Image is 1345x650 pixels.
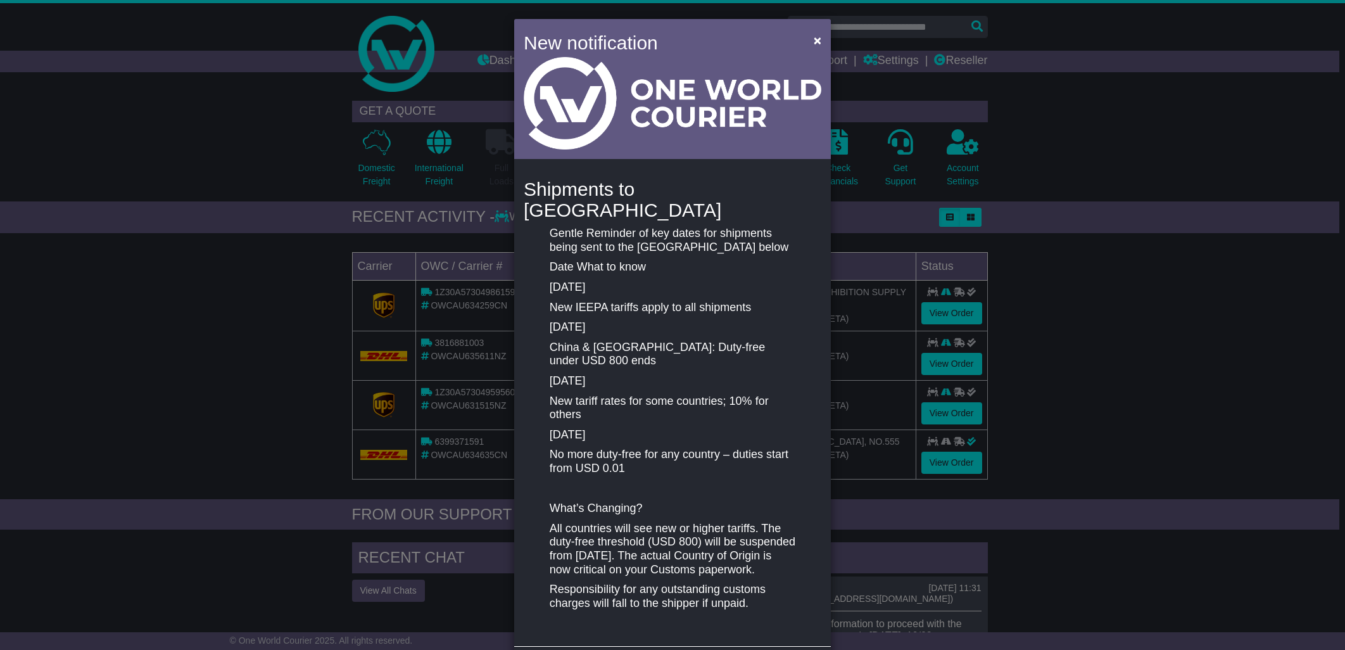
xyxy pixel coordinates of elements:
[550,374,795,388] p: [DATE]
[524,179,821,220] h4: Shipments to [GEOGRAPHIC_DATA]
[524,57,821,150] img: Light
[550,448,795,475] p: No more duty-free for any country – duties start from USD 0.01
[550,522,795,577] p: All countries will see new or higher tariffs. The duty-free threshold (USD 800) will be suspended...
[550,321,795,335] p: [DATE]
[550,260,795,274] p: Date What to know
[550,395,795,422] p: New tariff rates for some countries; 10% for others
[550,301,795,315] p: New IEEPA tariffs apply to all shipments
[550,502,795,516] p: What’s Changing?
[550,281,795,295] p: [DATE]
[550,227,795,254] p: Gentle Reminder of key dates for shipments being sent to the [GEOGRAPHIC_DATA] below
[807,27,828,53] button: Close
[550,341,795,368] p: China & [GEOGRAPHIC_DATA]: Duty-free under USD 800 ends
[524,29,795,57] h4: New notification
[550,428,795,442] p: [DATE]
[814,33,821,48] span: ×
[550,583,795,610] p: Responsibility for any outstanding customs charges will fall to the shipper if unpaid.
